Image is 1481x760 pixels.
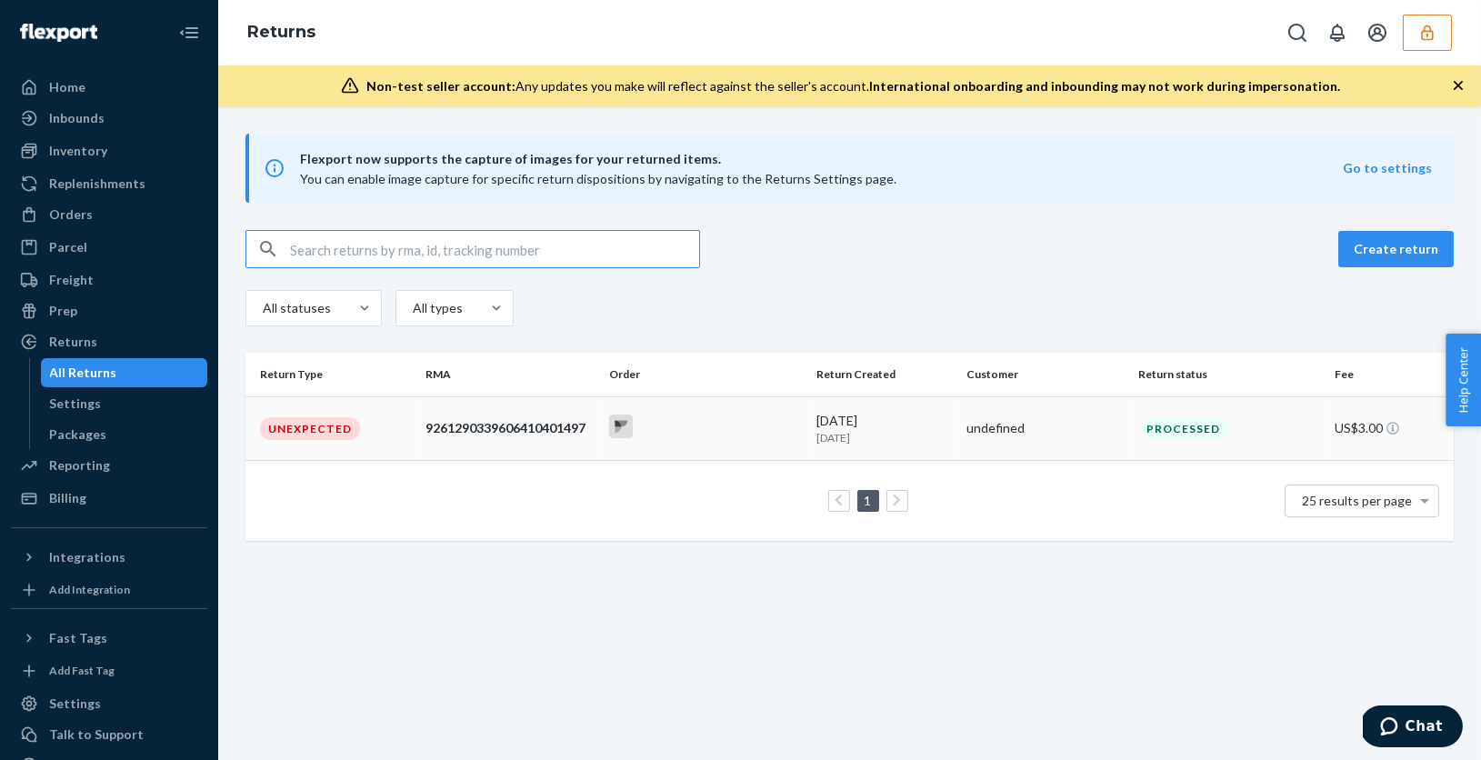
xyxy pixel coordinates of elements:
div: Returns [49,333,97,351]
div: Fast Tags [49,629,107,647]
div: Inventory [49,142,107,160]
a: Packages [41,420,208,449]
div: Any updates you make will reflect against the seller's account. [366,77,1340,95]
th: Customer [959,353,1132,396]
div: Settings [49,695,101,713]
a: Add Fast Tag [11,660,207,682]
a: All Returns [41,358,208,387]
span: Flexport now supports the capture of images for your returned items. [300,148,1343,170]
a: Billing [11,484,207,513]
input: Search returns by rma, id, tracking number [290,231,699,267]
a: Inventory [11,136,207,165]
td: US$3.00 [1327,396,1454,460]
div: Replenishments [49,175,145,193]
div: Home [49,78,85,96]
p: [DATE] [816,430,952,445]
a: Reporting [11,451,207,480]
span: International onboarding and inbounding may not work during impersonation. [869,78,1340,94]
button: Create return [1338,231,1454,267]
a: Parcel [11,233,207,262]
span: You can enable image capture for specific return dispositions by navigating to the Returns Settin... [300,171,896,186]
button: Open notifications [1319,15,1356,51]
iframe: Opens a widget where you can chat to one of our agents [1363,705,1463,751]
a: Freight [11,265,207,295]
div: Packages [50,425,107,444]
th: Return Created [809,353,959,396]
div: Prep [49,302,77,320]
button: Go to settings [1343,159,1432,177]
button: Open Search Box [1279,15,1316,51]
div: [DATE] [816,412,952,445]
button: Help Center [1446,334,1481,426]
button: Close Navigation [171,15,207,51]
div: Talk to Support [49,725,144,744]
div: 9261290339606410401497 [425,419,595,437]
div: undefined [966,419,1125,437]
a: Settings [11,689,207,718]
a: Returns [11,327,207,356]
th: RMA [418,353,603,396]
div: Integrations [49,548,125,566]
a: Orders [11,200,207,229]
button: Fast Tags [11,624,207,653]
button: Open account menu [1359,15,1396,51]
div: Add Integration [49,582,130,597]
div: Inbounds [49,109,105,127]
img: Flexport logo [20,24,97,42]
ol: breadcrumbs [233,6,330,59]
div: Freight [49,271,94,289]
th: Order [602,353,809,396]
th: Fee [1327,353,1454,396]
a: Settings [41,389,208,418]
th: Return Type [245,353,418,396]
button: Talk to Support [11,720,207,749]
a: Add Integration [11,579,207,601]
a: Prep [11,296,207,325]
a: Replenishments [11,169,207,198]
span: 25 results per page [1303,493,1413,508]
div: Processed [1139,417,1229,440]
a: Page 1 is your current page [861,493,876,508]
a: Inbounds [11,104,207,133]
div: All statuses [263,299,328,317]
span: Non-test seller account: [366,78,515,94]
button: Integrations [11,543,207,572]
div: Orders [49,205,93,224]
a: Home [11,73,207,102]
a: Returns [247,22,315,42]
div: Settings [50,395,102,413]
div: Parcel [49,238,87,256]
div: All types [413,299,460,317]
div: Add Fast Tag [49,663,115,678]
div: Unexpected [260,417,360,440]
div: All Returns [50,364,117,382]
div: Reporting [49,456,110,475]
div: Billing [49,489,86,507]
th: Return status [1132,353,1327,396]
